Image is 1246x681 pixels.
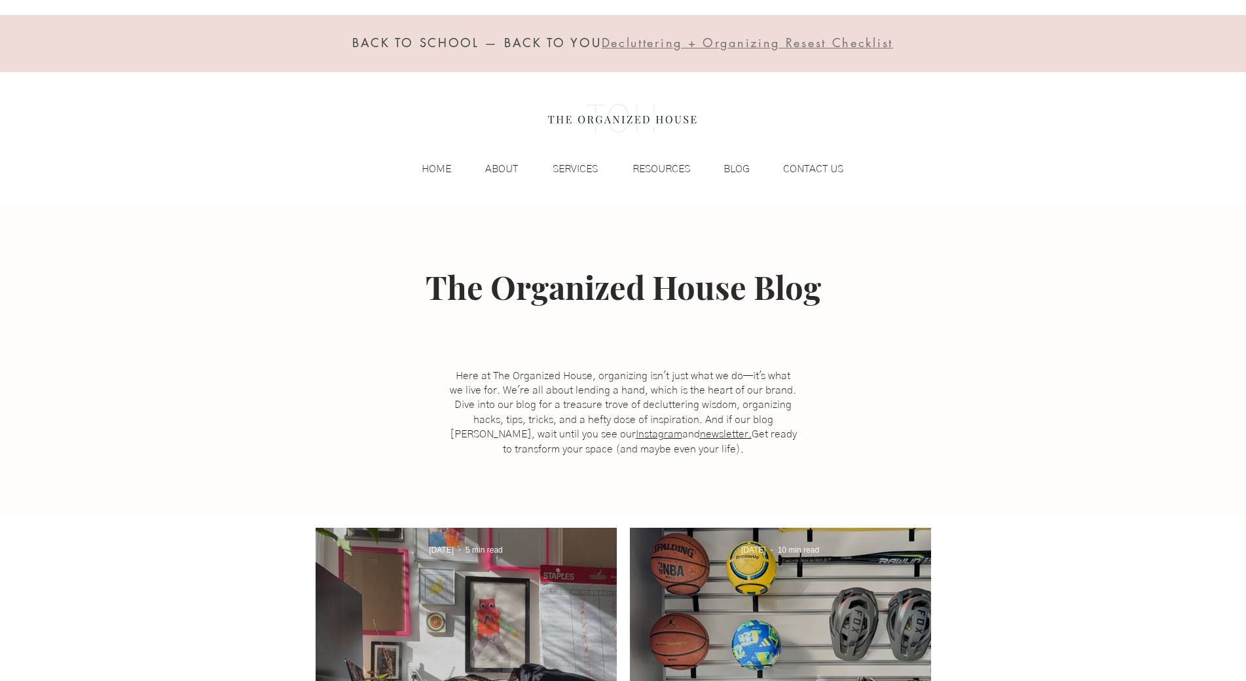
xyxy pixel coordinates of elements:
img: the organized house [542,92,703,145]
a: HOME [395,159,458,179]
a: newsletter. [700,429,752,439]
a: CONTACT US [756,159,850,179]
a: BLOG [697,159,756,179]
span: Mar 14 [429,545,454,555]
span: Decluttering + Organizing Resest Checklist [602,35,893,50]
p: RESOURCES [626,159,697,179]
a: RESOURCES [604,159,697,179]
p: CONTACT US [777,159,850,179]
span: BACK TO SCHOOL — BACK TO YOU [352,35,602,50]
p: SERVICES [546,159,604,179]
span: 5 min read [466,545,503,555]
p: HOME [415,159,458,179]
a: Decluttering + Organizing Resest Checklist [602,38,893,50]
p: ABOUT [479,159,524,179]
a: SERVICES [524,159,604,179]
p: BLOG [717,159,756,179]
span: 10 min read [778,545,819,555]
nav: Site [395,159,850,179]
span: Here at The Organized House, organizing isn't just what we do—it's what we live for. We're all ab... [450,371,797,454]
a: Instagram [636,429,682,439]
span: Feb 10 [741,545,766,555]
span: The Organized House Blog [426,265,821,308]
a: ABOUT [458,159,524,179]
